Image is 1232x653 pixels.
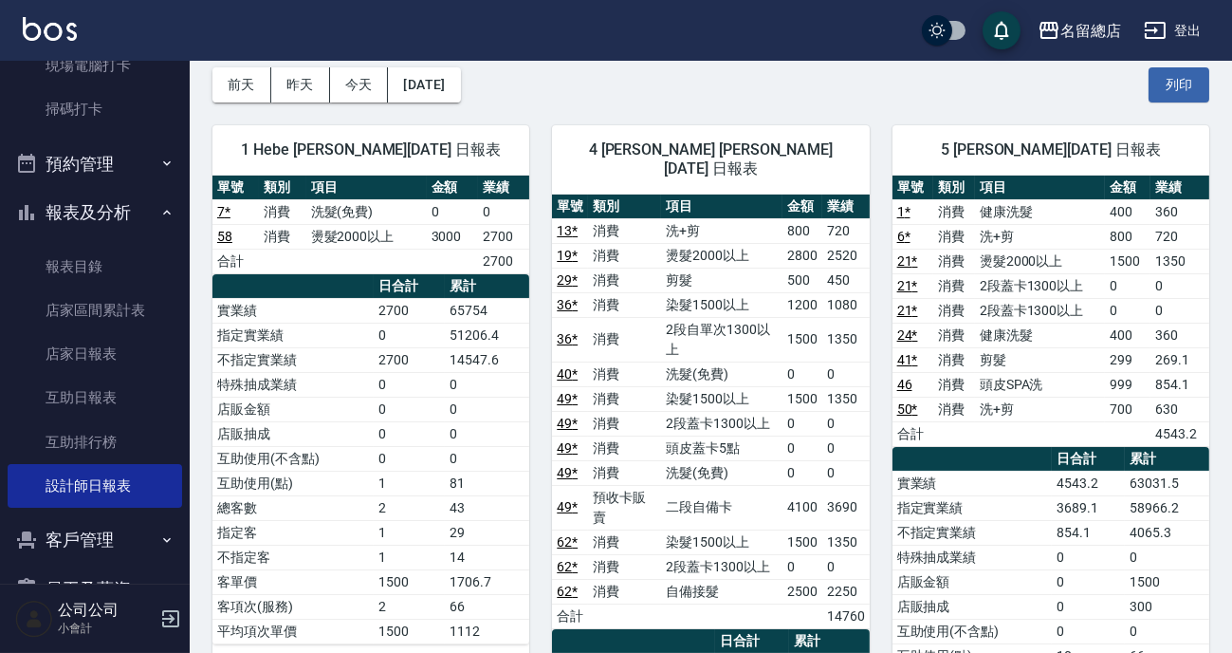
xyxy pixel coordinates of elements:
td: 400 [1105,323,1150,347]
td: 燙髮2000以上 [661,243,782,268]
th: 單號 [552,195,588,219]
td: 14 [445,545,529,569]
td: 消費 [933,199,975,224]
td: 0 [822,411,870,436]
td: 自備接髮 [661,579,782,604]
td: 消費 [259,224,305,249]
td: 總客數 [212,495,374,520]
img: Logo [23,17,77,41]
td: 1 [374,520,445,545]
td: 360 [1150,323,1209,347]
th: 項目 [306,176,427,200]
td: 2 [374,495,445,520]
td: 洗+剪 [975,224,1105,249]
td: 29 [445,520,529,545]
td: 1500 [1105,249,1150,273]
td: 4100 [782,485,822,530]
td: 2 [374,594,445,619]
td: 0 [427,199,478,224]
td: 0 [782,460,822,485]
a: 58 [217,229,232,244]
td: 66 [445,594,529,619]
td: 2段蓋卡1300以上 [661,411,782,436]
td: 消費 [933,347,975,372]
td: 互助使用(不含點) [892,619,1053,644]
td: 染髮1500以上 [661,530,782,554]
td: 720 [822,218,870,243]
td: 0 [782,362,822,386]
td: 2段蓋卡1300以上 [975,298,1105,323]
th: 項目 [661,195,782,219]
td: 消費 [588,386,661,411]
td: 269.1 [1150,347,1209,372]
th: 類別 [933,176,975,200]
td: 消費 [588,243,661,268]
td: 0 [822,436,870,460]
td: 0 [445,397,529,421]
th: 類別 [588,195,661,219]
td: 合計 [212,249,259,273]
td: 消費 [933,397,975,421]
td: 頭皮蓋卡5點 [661,436,782,460]
th: 項目 [975,176,1105,200]
td: 洗髮(免費) [306,199,427,224]
td: 1500 [782,530,822,554]
td: 360 [1150,199,1209,224]
td: 2段自單次1300以上 [661,317,782,362]
td: 消費 [933,298,975,323]
table: a dense table [892,176,1209,447]
td: 指定實業績 [212,323,374,347]
td: 1 [374,545,445,569]
a: 現場電腦打卡 [8,44,182,87]
td: 2段蓋卡1300以上 [661,554,782,579]
td: 299 [1105,347,1150,372]
td: 消費 [588,460,661,485]
td: 2700 [374,298,445,323]
td: 不指定實業績 [212,347,374,372]
td: 頭皮SPA洗 [975,372,1105,397]
td: 0 [1052,619,1125,644]
td: 2700 [374,347,445,372]
td: 客項次(服務) [212,594,374,619]
table: a dense table [212,176,529,274]
button: 名留總店 [1030,11,1129,50]
td: 特殊抽成業績 [212,372,374,397]
button: 前天 [212,67,271,103]
td: 1350 [822,386,870,411]
span: 1 Hebe [PERSON_NAME][DATE] 日報表 [235,140,506,159]
td: 81 [445,471,529,495]
h5: 公司公司 [58,601,155,620]
td: 0 [1125,545,1209,569]
button: 員工及薪資 [8,565,182,614]
td: 65754 [445,298,529,323]
th: 累計 [1125,447,1209,472]
td: 合計 [892,421,934,446]
td: 1350 [822,530,870,554]
th: 金額 [782,195,822,219]
th: 單號 [212,176,259,200]
button: 列印 [1149,67,1209,103]
td: 0 [1052,594,1125,619]
td: 消費 [588,218,661,243]
td: 2段蓋卡1300以上 [975,273,1105,298]
td: 消費 [588,554,661,579]
th: 累計 [445,274,529,299]
td: 消費 [259,199,305,224]
th: 業績 [1150,176,1209,200]
td: 0 [445,421,529,446]
td: 店販金額 [892,569,1053,594]
td: 854.1 [1052,520,1125,545]
td: 消費 [588,317,661,362]
td: 消費 [933,273,975,298]
td: 1500 [374,569,445,594]
td: 0 [1150,298,1209,323]
td: 燙髮2000以上 [975,249,1105,273]
td: 0 [1125,619,1209,644]
td: 1500 [782,317,822,362]
td: 消費 [933,323,975,347]
td: 剪髮 [661,268,782,292]
td: 1500 [374,619,445,644]
td: 店販金額 [212,397,374,421]
td: 0 [445,372,529,397]
td: 0 [1105,273,1150,298]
